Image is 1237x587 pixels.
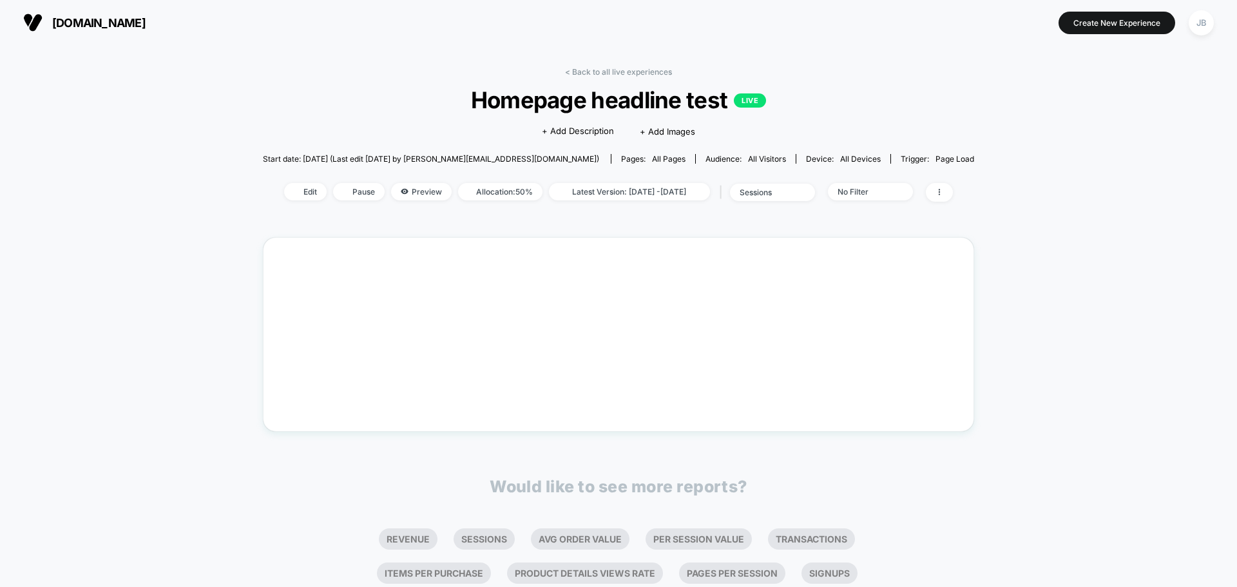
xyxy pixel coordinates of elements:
[840,154,881,164] span: all devices
[379,528,437,550] li: Revenue
[901,154,974,164] div: Trigger:
[935,154,974,164] span: Page Load
[705,154,786,164] div: Audience:
[652,154,686,164] span: all pages
[621,154,686,164] div: Pages:
[796,154,890,164] span: Device:
[768,528,855,550] li: Transactions
[19,12,149,33] button: [DOMAIN_NAME]
[740,188,791,197] div: sessions
[391,183,452,200] span: Preview
[801,563,858,584] li: Signups
[23,13,43,32] img: Visually logo
[454,528,515,550] li: Sessions
[734,93,766,108] p: LIVE
[263,154,599,164] span: Start date: [DATE] (Last edit [DATE] by [PERSON_NAME][EMAIL_ADDRESS][DOMAIN_NAME])
[549,183,710,200] span: Latest Version: [DATE] - [DATE]
[1185,10,1218,36] button: JB
[531,528,629,550] li: Avg Order Value
[716,183,730,202] span: |
[458,183,542,200] span: Allocation: 50%
[565,67,672,77] a: < Back to all live experiences
[298,86,938,113] span: Homepage headline test
[542,125,614,138] span: + Add Description
[646,528,752,550] li: Per Session Value
[284,183,327,200] span: Edit
[52,16,146,30] span: [DOMAIN_NAME]
[748,154,786,164] span: All Visitors
[679,563,785,584] li: Pages Per Session
[1059,12,1175,34] button: Create New Experience
[490,477,747,496] p: Would like to see more reports?
[640,126,695,137] span: + Add Images
[333,183,385,200] span: Pause
[838,187,889,197] div: No Filter
[377,563,491,584] li: Items Per Purchase
[507,563,663,584] li: Product Details Views Rate
[1189,10,1214,35] div: JB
